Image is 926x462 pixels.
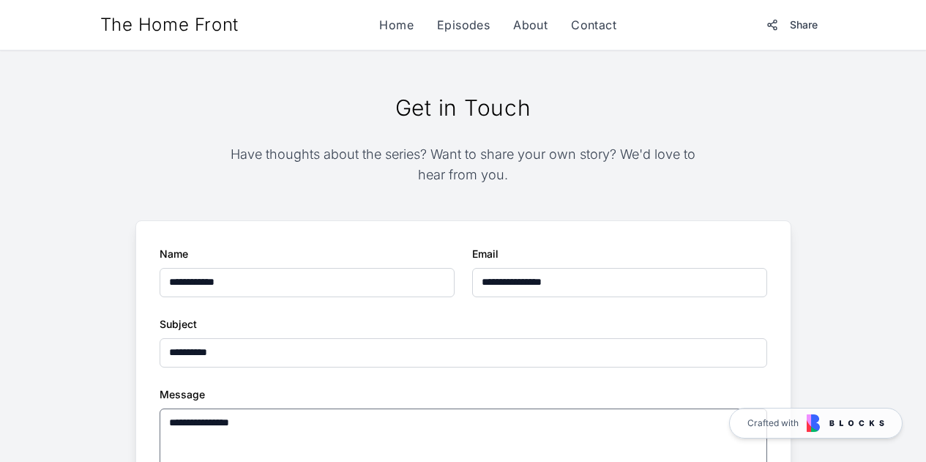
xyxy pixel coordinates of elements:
label: Name [160,247,188,260]
button: Share [758,12,826,38]
a: About [513,16,548,34]
a: Crafted with [729,408,903,439]
h2: Get in Touch [135,94,791,121]
a: The Home Front [100,13,239,37]
label: Email [472,247,499,260]
img: Blocks [807,414,884,432]
a: Episodes [437,16,490,34]
p: Have thoughts about the series? Want to share your own story? We'd love to hear from you. [217,144,709,185]
span: Crafted with [747,417,799,429]
a: Contact [571,16,616,34]
a: Home [379,16,414,34]
span: Share [790,18,818,32]
label: Subject [160,318,197,330]
label: Message [160,388,205,400]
